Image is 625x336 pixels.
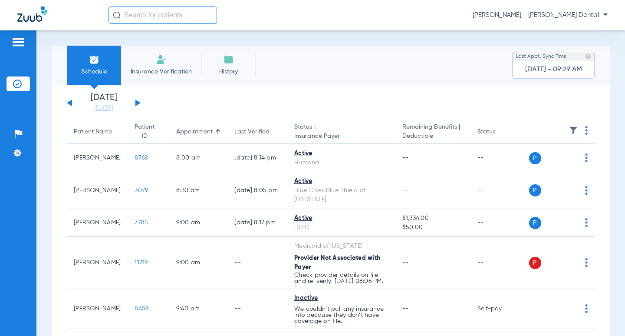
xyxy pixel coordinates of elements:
[224,54,234,65] img: History
[169,144,227,172] td: 8:00 AM
[516,52,568,61] span: Last Appt. Sync Time:
[473,11,608,20] span: [PERSON_NAME] - [PERSON_NAME] Dental
[287,120,395,144] th: Status |
[67,289,128,329] td: [PERSON_NAME]
[470,289,529,329] td: Self-pay
[227,289,287,329] td: --
[135,187,148,193] span: 3079
[470,120,529,144] th: Status
[128,67,195,76] span: Insurance Verification
[135,306,148,312] span: 8459
[402,223,464,232] span: $50.00
[74,127,121,136] div: Patient Name
[227,172,287,209] td: [DATE] 8:05 PM
[402,214,464,223] span: $1,334.00
[402,259,409,266] span: --
[395,120,470,144] th: Remaining Benefits |
[67,237,128,289] td: [PERSON_NAME]
[169,289,227,329] td: 9:40 AM
[176,127,220,136] div: Appointment
[294,255,380,270] span: Provider Not Associated with Payer
[227,209,287,237] td: [DATE] 8:17 PM
[67,172,128,209] td: [PERSON_NAME]
[234,127,280,136] div: Last Verified
[113,11,121,19] img: Search Icon
[135,155,148,161] span: 8768
[525,65,582,74] span: [DATE] - 09:29 AM
[294,223,388,232] div: DDIC
[529,257,541,269] span: P
[294,272,388,284] p: Check provider details on file and re-verify. [DATE] 08:06 PM.
[470,144,529,172] td: --
[78,93,130,113] li: [DATE]
[569,126,578,135] img: filter.svg
[169,172,227,209] td: 8:30 AM
[294,214,388,223] div: Active
[89,54,99,65] img: Schedule
[169,209,227,237] td: 9:00 AM
[529,217,541,229] span: P
[294,177,388,186] div: Active
[294,149,388,158] div: Active
[402,306,409,312] span: --
[585,126,588,135] img: group-dot-blue.svg
[294,242,388,251] div: Medicaid of [US_STATE]
[402,155,409,161] span: --
[135,259,148,266] span: 11219
[208,67,249,76] span: History
[294,294,388,303] div: Inactive
[402,132,464,141] span: Deductible
[582,294,625,336] iframe: Chat Widget
[135,123,162,141] div: Patient ID
[109,7,217,24] input: Search for patients
[234,127,270,136] div: Last Verified
[529,152,541,164] span: P
[17,7,47,22] img: Zuub Logo
[294,132,388,141] span: Insurance Payer
[78,104,130,113] a: [DATE]
[529,184,541,196] span: P
[585,153,588,162] img: group-dot-blue.svg
[294,158,388,167] div: Humana
[585,218,588,227] img: group-dot-blue.svg
[585,53,591,60] img: last sync help info
[67,144,128,172] td: [PERSON_NAME]
[74,127,112,136] div: Patient Name
[135,123,155,141] div: Patient ID
[585,258,588,267] img: group-dot-blue.svg
[176,127,213,136] div: Appointment
[135,220,148,226] span: 7785
[156,54,167,65] img: Manual Insurance Verification
[169,237,227,289] td: 9:00 AM
[470,172,529,209] td: --
[227,144,287,172] td: [DATE] 8:14 PM
[294,186,388,204] div: Blue Cross Blue Shield of [US_STATE]
[73,67,115,76] span: Schedule
[227,237,287,289] td: --
[470,209,529,237] td: --
[470,237,529,289] td: --
[294,306,388,324] p: We couldn’t pull any insurance info because they don’t have coverage on file.
[402,187,409,193] span: --
[585,186,588,195] img: group-dot-blue.svg
[11,37,25,47] img: hamburger-icon
[67,209,128,237] td: [PERSON_NAME]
